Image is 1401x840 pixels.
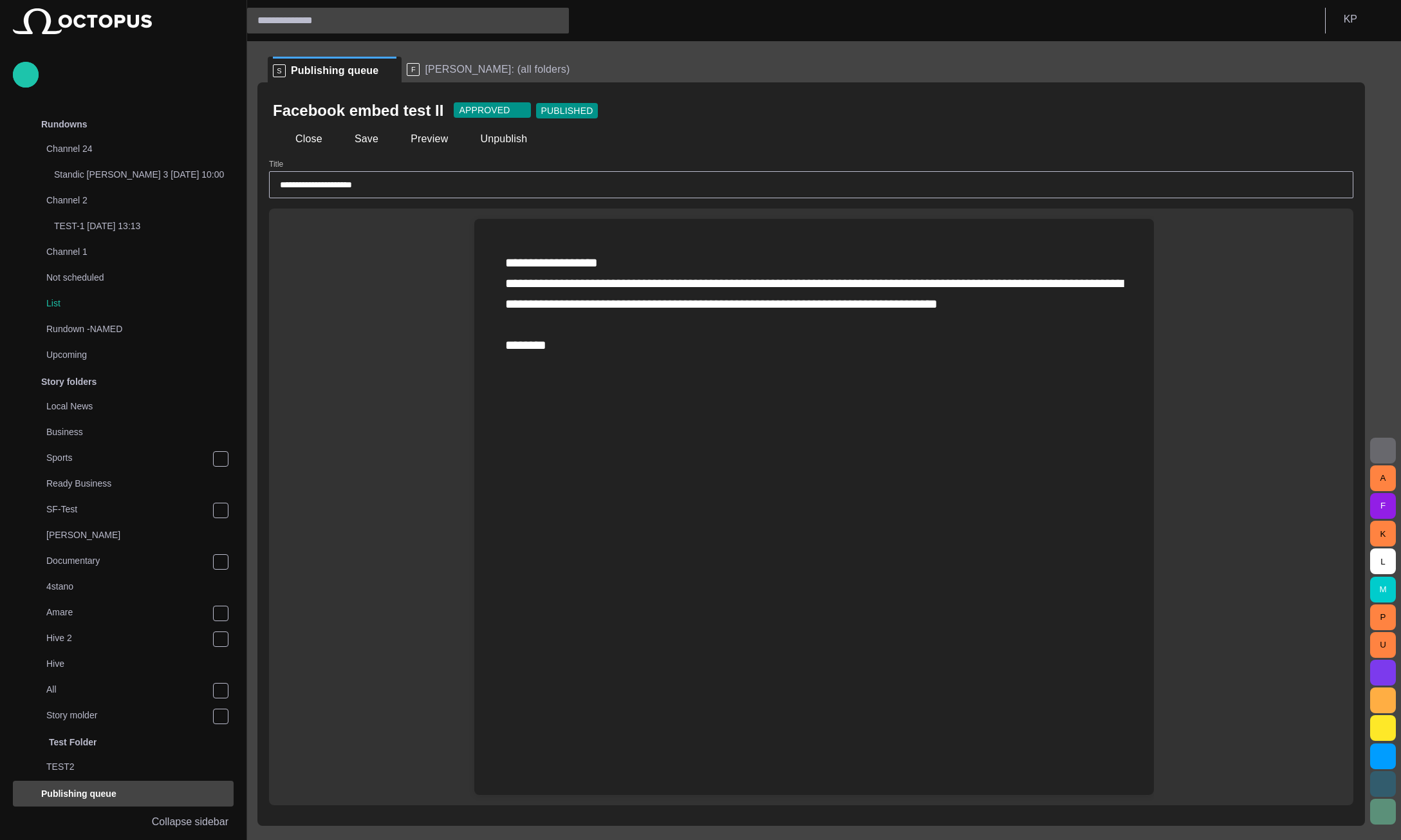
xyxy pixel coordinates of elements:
[41,787,116,800] p: Publishing queue
[46,194,208,207] p: Channel 2
[46,528,234,541] p: [PERSON_NAME]
[28,214,234,240] div: TEST-1 [DATE] 13:13
[21,472,234,498] div: Ready Business
[46,425,234,438] p: Business
[46,297,234,310] p: List
[21,420,234,446] div: Business
[46,554,212,567] p: Documentary
[273,64,286,77] p: S
[332,127,383,151] button: Save
[21,626,234,652] div: Hive 2
[41,118,88,131] p: Rundowns
[1370,604,1396,630] button: P
[1370,465,1396,491] button: A
[1370,493,1396,519] button: F
[273,100,443,121] h2: Facebook embed test II
[273,127,327,151] button: Close
[46,271,208,284] p: Not scheduled
[21,652,234,678] div: Hive
[13,8,152,34] img: Octopus News Room
[1370,577,1396,602] button: M
[1370,632,1396,658] button: U
[54,168,234,181] p: Standic [PERSON_NAME] 3 [DATE] 10:00
[41,375,97,388] p: Story folders
[458,127,532,151] button: Unpublish
[1370,521,1396,546] button: K
[21,678,234,704] div: All
[46,683,212,696] p: All
[21,755,234,781] div: TEST2
[21,601,234,626] div: Amare
[13,111,234,809] ul: main menu
[541,104,593,117] span: PUBLISHED
[21,704,234,729] div: Story molder
[459,104,510,117] span: APPROVED
[46,631,212,644] p: Hive 2
[13,809,234,835] button: Collapse sidebar
[13,781,234,807] div: Publishing queue
[425,63,570,76] span: [PERSON_NAME]: (all folders)
[46,322,208,335] p: Rundown -NAMED
[46,503,212,516] p: SF-Test
[54,219,234,232] p: TEST-1 [DATE] 13:13
[1344,12,1357,27] p: K P
[152,814,228,830] p: Collapse sidebar
[46,606,212,619] p: Amare
[46,709,212,722] p: Story molder
[46,451,212,464] p: Sports
[46,400,234,413] p: Local News
[46,245,208,258] p: Channel 1
[46,760,234,773] p: TEST2
[21,523,234,549] div: [PERSON_NAME]
[454,102,530,118] button: APPROVED
[269,159,283,170] label: Title
[46,580,234,593] p: 4stano
[21,395,234,420] div: Local News
[46,657,234,670] p: Hive
[21,549,234,575] div: Documentary
[1370,548,1396,574] button: L
[49,736,97,749] p: Test Folder
[388,127,452,151] button: Preview
[21,292,234,317] div: List
[46,348,208,361] p: Upcoming
[21,575,234,601] div: 4stano
[46,142,208,155] p: Channel 24
[268,57,402,82] div: SPublishing queue
[402,57,575,82] div: F[PERSON_NAME]: (all folders)
[46,477,234,490] p: Ready Business
[1333,8,1393,31] button: KP
[21,498,234,523] div: SF-Test
[21,446,234,472] div: Sports
[291,64,378,77] span: Publishing queue
[407,63,420,76] p: F
[28,163,234,189] div: Standic [PERSON_NAME] 3 [DATE] 10:00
